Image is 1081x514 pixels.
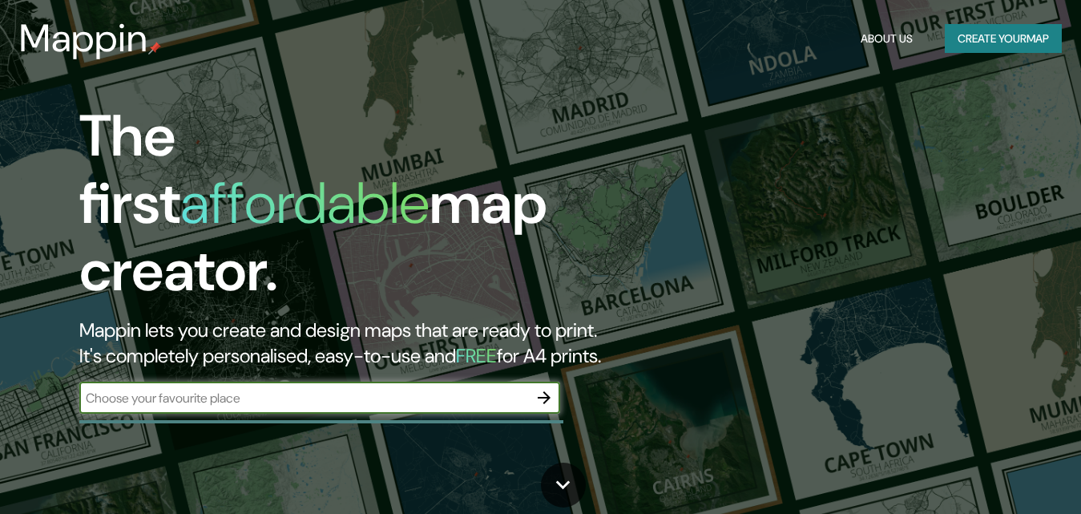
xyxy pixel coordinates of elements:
[79,318,620,369] h2: Mappin lets you create and design maps that are ready to print. It's completely personalised, eas...
[456,343,497,368] h5: FREE
[79,103,620,318] h1: The first map creator.
[19,16,148,61] h3: Mappin
[148,42,161,55] img: mappin-pin
[945,24,1062,54] button: Create yourmap
[180,166,430,241] h1: affordable
[854,24,919,54] button: About Us
[938,451,1063,496] iframe: Help widget launcher
[79,389,528,407] input: Choose your favourite place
